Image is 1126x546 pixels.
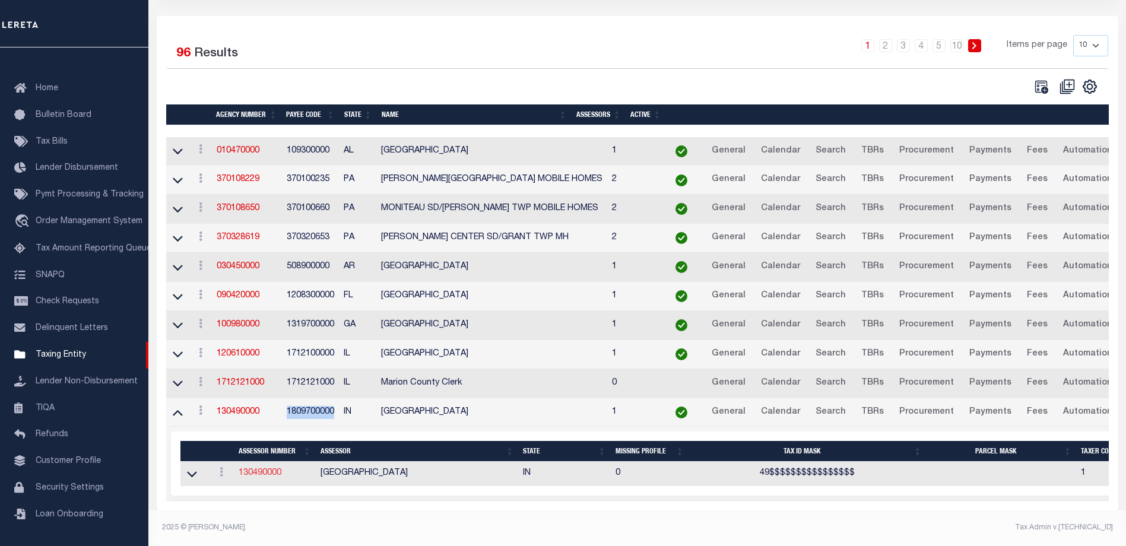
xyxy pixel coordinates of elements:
a: Search [810,199,851,218]
a: Calendar [756,345,805,364]
a: Calendar [756,374,805,393]
a: Payments [964,316,1017,335]
td: GA [339,311,376,340]
a: Automation [1058,142,1118,161]
a: Automation [1058,258,1118,277]
img: check-icon-green.svg [675,290,687,302]
a: Procurement [894,316,959,335]
a: Fees [1022,142,1053,161]
a: Procurement [894,199,959,218]
a: Automation [1058,170,1118,189]
th: Name: activate to sort column ascending [377,104,572,125]
td: [GEOGRAPHIC_DATA] [376,398,607,427]
a: 2 [879,39,892,52]
span: Lender Disbursement [36,164,118,172]
span: Bulletin Board [36,111,91,119]
a: 130490000 [217,408,259,416]
a: Calendar [756,170,805,189]
td: IN [339,398,376,427]
td: 370100660 [282,195,339,224]
td: [GEOGRAPHIC_DATA] [376,253,607,282]
span: Taxing Entity [36,351,86,359]
th: State: activate to sort column ascending [518,441,610,462]
a: General [706,142,751,161]
a: TBRs [856,199,889,218]
th: Active: activate to sort column ascending [626,104,666,125]
td: 2 [607,224,661,253]
span: 49$$$$$$$$$$$$$$$$ [760,469,855,477]
img: check-icon-green.svg [675,145,687,157]
td: [GEOGRAPHIC_DATA] [376,282,607,311]
div: Tax Admin v.[TECHNICAL_ID] [646,522,1113,533]
td: MONITEAU SD/[PERSON_NAME] TWP MOBILE HOMES [376,195,607,224]
a: TBRs [856,403,889,422]
a: Automation [1058,199,1118,218]
img: check-icon-green.svg [675,319,687,331]
a: 370328619 [217,233,259,242]
a: Payments [964,142,1017,161]
a: General [706,345,751,364]
img: check-icon-green.svg [675,407,687,418]
td: 1809700000 [282,398,339,427]
span: Home [36,84,58,93]
a: Procurement [894,142,959,161]
a: 370108650 [217,204,259,212]
a: Procurement [894,345,959,364]
a: 4 [915,39,928,52]
a: 030450000 [217,262,259,271]
a: TBRs [856,228,889,247]
td: 1712121000 [282,369,339,398]
a: Search [810,228,851,247]
a: TBRs [856,345,889,364]
th: Parcel Mask: activate to sort column ascending [926,441,1076,462]
a: TBRs [856,170,889,189]
td: AR [339,253,376,282]
a: General [706,287,751,306]
a: TBRs [856,258,889,277]
span: Pymt Processing & Tracking [36,191,144,199]
td: 1 [607,398,661,427]
td: 370100235 [282,166,339,195]
span: SNAPQ [36,271,65,279]
a: Procurement [894,170,959,189]
a: Fees [1022,199,1053,218]
td: PA [339,195,376,224]
a: General [706,316,751,335]
th: Tax ID Mask: activate to sort column ascending [689,441,927,462]
a: Calendar [756,316,805,335]
a: General [706,170,751,189]
td: IN [518,462,610,486]
a: Search [810,403,851,422]
a: TBRs [856,287,889,306]
label: Results [194,45,238,64]
a: 1 [861,39,874,52]
a: Automation [1058,287,1118,306]
a: Search [810,287,851,306]
a: Payments [964,170,1017,189]
td: PA [339,166,376,195]
a: Search [810,258,851,277]
a: Calendar [756,287,805,306]
a: General [706,403,751,422]
a: Automation [1058,403,1118,422]
td: 2 [607,195,661,224]
td: 1 [607,253,661,282]
a: Search [810,374,851,393]
td: 1 [607,137,661,166]
a: 3 [897,39,910,52]
td: IL [339,369,376,398]
i: travel_explore [14,214,33,230]
th: Assessors: activate to sort column ascending [572,104,626,125]
a: Procurement [894,228,959,247]
span: Lender Non-Disbursement [36,377,138,386]
a: 120610000 [217,350,259,358]
th: Assessor: activate to sort column ascending [316,441,518,462]
span: 96 [176,47,191,60]
a: 1712121000 [217,379,264,387]
a: Calendar [756,403,805,422]
img: check-icon-green.svg [675,261,687,273]
a: Search [810,142,851,161]
a: Fees [1022,258,1053,277]
a: TBRs [856,374,889,393]
a: TBRs [856,142,889,161]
